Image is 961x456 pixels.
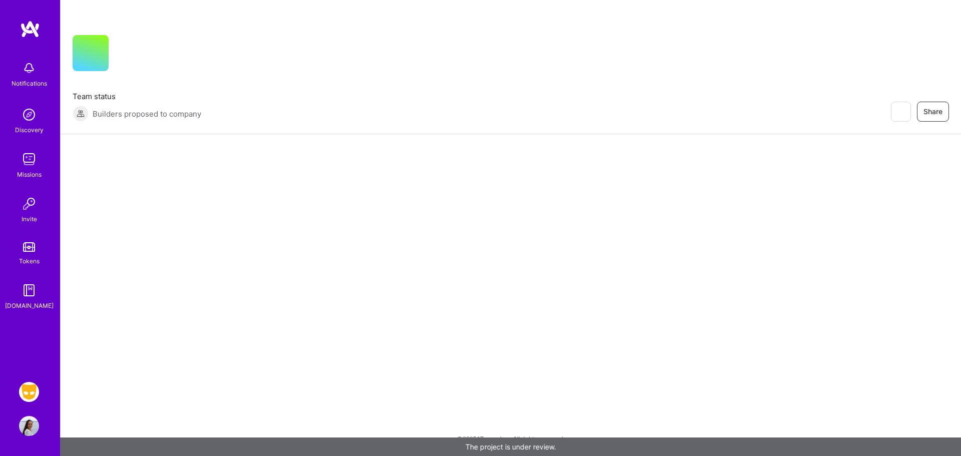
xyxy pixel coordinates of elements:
img: teamwork [19,149,39,169]
span: Share [923,107,942,117]
div: [DOMAIN_NAME] [5,300,54,311]
img: logo [20,20,40,38]
i: icon EyeClosed [896,108,904,116]
div: Missions [17,169,42,180]
a: User Avatar [17,416,42,436]
img: Grindr: Product & Marketing [19,382,39,402]
span: Team status [73,91,201,102]
img: tokens [23,242,35,252]
i: icon CompanyGray [121,51,129,59]
img: bell [19,58,39,78]
div: Notifications [12,78,47,89]
a: Grindr: Product & Marketing [17,382,42,402]
div: Tokens [19,256,40,266]
span: Builders proposed to company [93,109,201,119]
img: discovery [19,105,39,125]
img: Invite [19,194,39,214]
div: Invite [22,214,37,224]
img: guide book [19,280,39,300]
div: Discovery [15,125,44,135]
div: The project is under review. [60,437,961,456]
img: User Avatar [19,416,39,436]
img: Builders proposed to company [73,106,89,122]
button: Share [917,102,949,122]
